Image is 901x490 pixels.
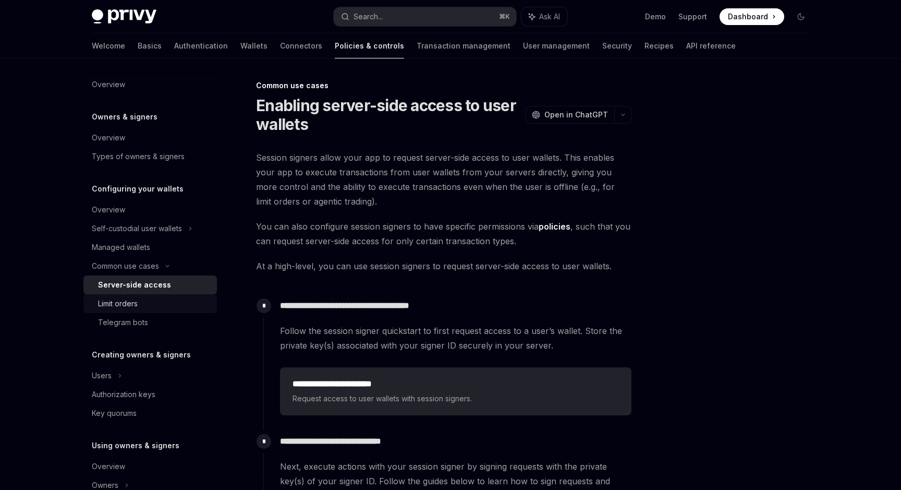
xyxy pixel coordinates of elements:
[644,33,674,58] a: Recipes
[525,106,614,124] button: Open in ChatGPT
[92,132,125,144] div: Overview
[280,324,631,353] span: Follow the session signer quickstart to first request access to a user’s wallet. Store the privat...
[92,460,125,473] div: Overview
[83,313,217,332] a: Telegram bots
[256,96,521,134] h1: Enabling server-side access to user wallets
[92,111,157,123] h5: Owners & signers
[539,221,570,232] a: policies
[92,150,185,163] div: Types of owners & signers
[83,75,217,94] a: Overview
[92,33,125,58] a: Welcome
[83,294,217,313] a: Limit orders
[83,385,217,404] a: Authorization keys
[793,8,809,25] button: Toggle dark mode
[138,33,162,58] a: Basics
[174,33,228,58] a: Authentication
[83,238,217,257] a: Managed wallets
[645,11,666,22] a: Demo
[417,33,510,58] a: Transaction management
[98,297,138,310] div: Limit orders
[92,407,137,420] div: Key quorums
[256,150,632,209] span: Session signers allow your app to request server-side access to user wallets. This enables your a...
[92,439,179,452] h5: Using owners & signers
[720,8,784,25] a: Dashboard
[83,147,217,166] a: Types of owners & signers
[280,33,322,58] a: Connectors
[92,204,125,216] div: Overview
[256,219,632,248] span: You can also configure session signers to have specific permissions via , such that you can reque...
[92,78,125,91] div: Overview
[686,33,736,58] a: API reference
[98,279,171,291] div: Server-side access
[293,392,619,405] span: Request access to user wallets with session signers.
[256,259,632,273] span: At a high-level, you can use session signers to request server-side access to user wallets.
[728,11,768,22] span: Dashboard
[83,457,217,476] a: Overview
[256,80,632,91] div: Common use cases
[678,11,707,22] a: Support
[334,7,516,26] button: Search...⌘K
[92,369,112,382] div: Users
[92,349,191,361] h5: Creating owners & signers
[92,260,159,272] div: Common use cases
[83,276,217,294] a: Server-side access
[544,110,608,120] span: Open in ChatGPT
[92,388,155,401] div: Authorization keys
[92,183,184,195] h5: Configuring your wallets
[602,33,632,58] a: Security
[92,9,156,24] img: dark logo
[83,200,217,219] a: Overview
[92,241,150,254] div: Managed wallets
[98,316,148,329] div: Telegram bots
[83,404,217,423] a: Key quorums
[521,7,567,26] button: Ask AI
[539,11,560,22] span: Ask AI
[240,33,267,58] a: Wallets
[83,128,217,147] a: Overview
[335,33,404,58] a: Policies & controls
[523,33,590,58] a: User management
[92,222,182,235] div: Self-custodial user wallets
[354,10,383,23] div: Search...
[499,13,510,21] span: ⌘ K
